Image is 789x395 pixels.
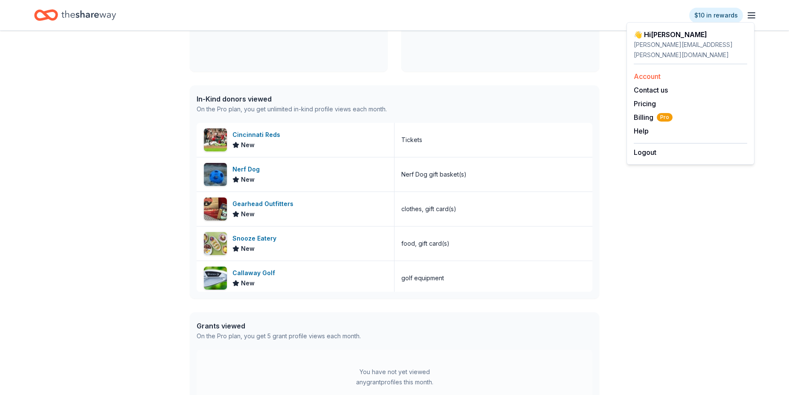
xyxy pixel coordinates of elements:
div: Nerf Dog gift basket(s) [401,169,467,180]
img: Image for Nerf Dog [204,163,227,186]
span: New [241,278,255,288]
div: 👋 Hi [PERSON_NAME] [634,29,747,40]
div: In-Kind donors viewed [197,94,387,104]
span: New [241,209,255,219]
div: Nerf Dog [232,164,263,174]
a: Home [34,5,116,25]
div: [PERSON_NAME][EMAIL_ADDRESS][PERSON_NAME][DOMAIN_NAME] [634,40,747,60]
div: Snooze Eatery [232,233,280,244]
div: golf equipment [401,273,444,283]
span: Pro [657,113,673,122]
div: Grants viewed [197,321,361,331]
a: Account [634,72,661,81]
a: Pricing [634,99,656,108]
span: New [241,244,255,254]
button: BillingPro [634,112,673,122]
span: New [241,174,255,185]
img: Image for Snooze Eatery [204,232,227,255]
div: You have not yet viewed any grant profiles this month. [341,367,448,387]
div: Gearhead Outfitters [232,199,297,209]
a: $10 in rewards [689,8,743,23]
img: Image for Cincinnati Reds [204,128,227,151]
div: On the Pro plan, you get unlimited in-kind profile views each month. [197,104,387,114]
img: Image for Gearhead Outfitters [204,197,227,221]
div: Cincinnati Reds [232,130,284,140]
button: Logout [634,147,656,157]
div: clothes, gift card(s) [401,204,456,214]
span: Billing [634,112,673,122]
button: Help [634,126,649,136]
div: Callaway Golf [232,268,278,278]
div: Tickets [401,135,422,145]
button: Contact us [634,85,668,95]
img: Image for Callaway Golf [204,267,227,290]
div: On the Pro plan, you get 5 grant profile views each month. [197,331,361,341]
div: food, gift card(s) [401,238,450,249]
span: New [241,140,255,150]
